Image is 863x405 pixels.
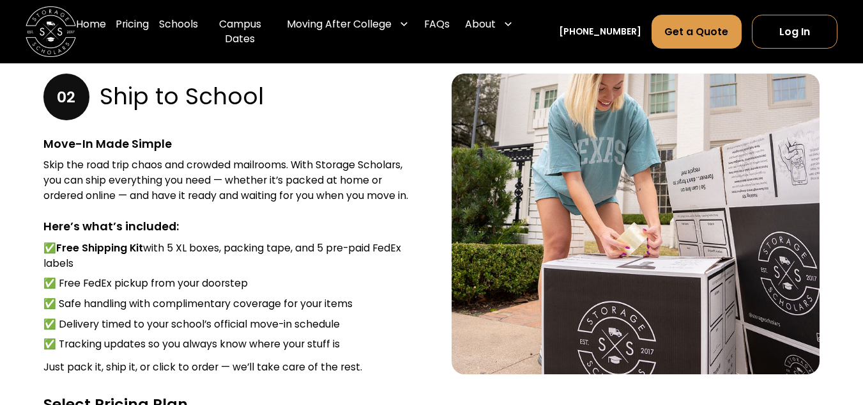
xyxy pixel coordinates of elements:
[26,6,76,57] a: home
[76,6,106,57] a: Home
[43,218,411,235] div: Here’s what’s included:
[26,6,76,57] img: Storage Scholars main logo
[652,15,742,49] a: Get a Quote
[282,6,414,42] div: Moving After College
[43,136,411,153] div: Move-In Made Simple
[287,17,392,32] div: Moving After College
[43,241,411,271] li: ✅ with 5 XL boxes, packing tape, and 5 pre-paid FedEx labels
[43,337,411,352] li: ✅ Tracking updates so you always know where your stuff is
[43,317,411,332] li: ✅ Delivery timed to your school’s official move-in schedule
[460,6,518,42] div: About
[43,296,411,312] li: ✅ Safe handling with complimentary coverage for your items
[56,241,143,255] strong: Free Shipping Kit
[43,157,411,203] div: Skip the road trip chaos and crowded mailrooms. With Storage Scholars, you can ship everything yo...
[424,6,450,57] a: FAQs
[159,6,198,57] a: Schools
[43,74,90,120] div: 02
[208,6,271,57] a: Campus Dates
[452,74,820,374] img: Storage Scholar
[752,15,837,49] a: Log In
[465,17,496,32] div: About
[100,83,264,111] h3: Ship to School
[43,276,411,291] li: ✅ Free FedEx pickup from your doorstep
[559,25,641,38] a: [PHONE_NUMBER]
[43,360,411,375] div: Just pack it, ship it, or click to order — we’ll take care of the rest.
[116,6,149,57] a: Pricing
